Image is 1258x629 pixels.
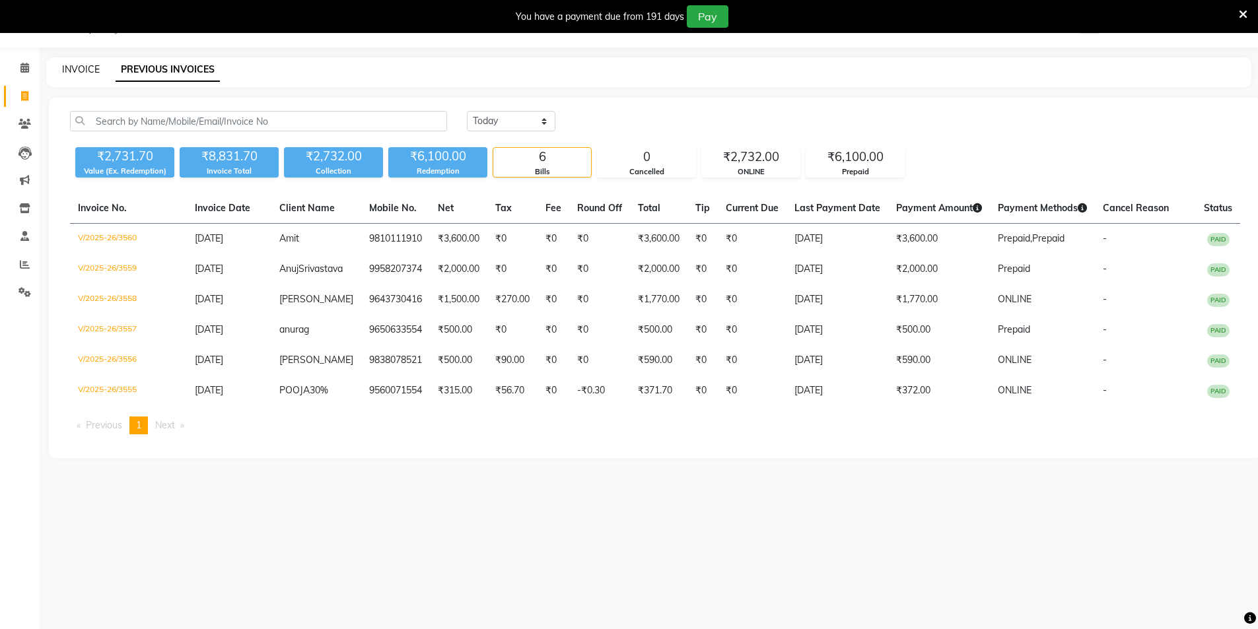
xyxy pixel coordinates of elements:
[1103,232,1107,244] span: -
[687,254,718,284] td: ₹0
[195,202,250,214] span: Invoice Date
[806,166,904,178] div: Prepaid
[569,345,630,376] td: ₹0
[86,419,122,431] span: Previous
[361,254,430,284] td: 9958207374
[1207,294,1230,307] span: PAID
[1103,263,1107,275] span: -
[538,345,569,376] td: ₹0
[1207,233,1230,246] span: PAID
[569,376,630,406] td: -₹0.30
[70,416,1240,434] nav: Pagination
[279,263,298,275] span: Anuj
[702,148,800,166] div: ₹2,732.00
[687,376,718,406] td: ₹0
[598,166,695,178] div: Cancelled
[1103,202,1169,214] span: Cancel Reason
[430,315,487,345] td: ₹500.00
[361,224,430,255] td: 9810111910
[70,284,187,315] td: V/2025-26/3558
[487,284,538,315] td: ₹270.00
[487,315,538,345] td: ₹0
[1207,324,1230,337] span: PAID
[279,354,353,366] span: [PERSON_NAME]
[998,323,1030,335] span: Prepaid
[70,254,187,284] td: V/2025-26/3559
[726,202,779,214] span: Current Due
[786,254,888,284] td: [DATE]
[888,315,990,345] td: ₹500.00
[718,224,786,255] td: ₹0
[687,315,718,345] td: ₹0
[298,263,343,275] span: Srivastava
[195,263,223,275] span: [DATE]
[538,254,569,284] td: ₹0
[998,354,1031,366] span: ONLINE
[180,147,279,166] div: ₹8,831.70
[687,5,728,28] button: Pay
[786,315,888,345] td: [DATE]
[70,345,187,376] td: V/2025-26/3556
[598,148,695,166] div: 0
[487,254,538,284] td: ₹0
[545,202,561,214] span: Fee
[180,166,279,177] div: Invoice Total
[493,166,591,178] div: Bills
[195,232,223,244] span: [DATE]
[687,345,718,376] td: ₹0
[361,315,430,345] td: 9650633554
[495,202,512,214] span: Tax
[70,376,187,406] td: V/2025-26/3555
[806,148,904,166] div: ₹6,100.00
[888,254,990,284] td: ₹2,000.00
[1032,232,1065,244] span: Prepaid
[430,284,487,315] td: ₹1,500.00
[430,376,487,406] td: ₹315.00
[516,10,684,24] div: You have a payment due from 191 days
[630,224,687,255] td: ₹3,600.00
[888,284,990,315] td: ₹1,770.00
[577,202,622,214] span: Round Off
[638,202,660,214] span: Total
[998,263,1030,275] span: Prepaid
[687,224,718,255] td: ₹0
[630,376,687,406] td: ₹371.70
[487,376,538,406] td: ₹56.70
[1204,202,1232,214] span: Status
[687,284,718,315] td: ₹0
[538,284,569,315] td: ₹0
[1103,323,1107,335] span: -
[116,58,220,82] a: PREVIOUS INVOICES
[279,202,335,214] span: Client Name
[388,166,487,177] div: Redemption
[998,202,1087,214] span: Payment Methods
[284,166,383,177] div: Collection
[1207,354,1230,368] span: PAID
[695,202,710,214] span: Tip
[62,63,100,75] a: INVOICE
[487,224,538,255] td: ₹0
[75,147,174,166] div: ₹2,731.70
[70,224,187,255] td: V/2025-26/3560
[361,284,430,315] td: 9643730416
[1207,263,1230,277] span: PAID
[438,202,454,214] span: Net
[888,345,990,376] td: ₹590.00
[279,232,299,244] span: Amit
[195,384,223,396] span: [DATE]
[1103,384,1107,396] span: -
[155,419,175,431] span: Next
[430,254,487,284] td: ₹2,000.00
[718,376,786,406] td: ₹0
[487,345,538,376] td: ₹90.00
[195,354,223,366] span: [DATE]
[493,148,591,166] div: 6
[70,315,187,345] td: V/2025-26/3557
[538,224,569,255] td: ₹0
[388,147,487,166] div: ₹6,100.00
[718,315,786,345] td: ₹0
[630,345,687,376] td: ₹590.00
[430,224,487,255] td: ₹3,600.00
[998,293,1031,305] span: ONLINE
[569,254,630,284] td: ₹0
